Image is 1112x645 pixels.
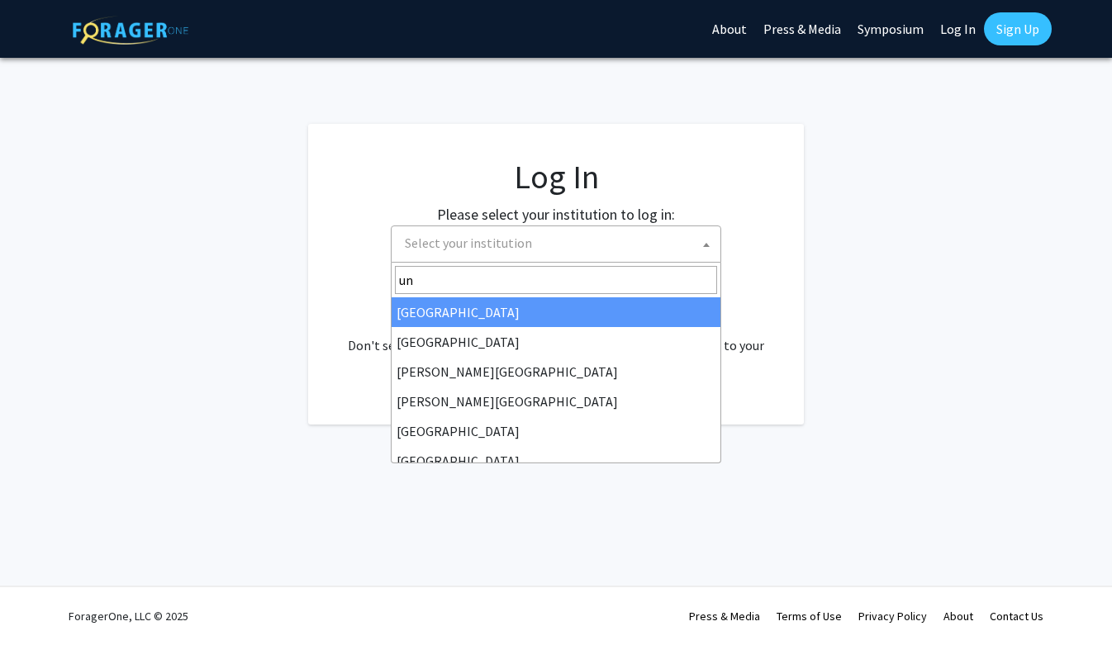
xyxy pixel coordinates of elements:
div: ForagerOne, LLC © 2025 [69,587,188,645]
a: Contact Us [990,609,1043,624]
div: No account? . Don't see your institution? about bringing ForagerOne to your institution. [341,296,771,375]
li: [GEOGRAPHIC_DATA] [392,416,720,446]
li: [PERSON_NAME][GEOGRAPHIC_DATA] [392,387,720,416]
a: Privacy Policy [858,609,927,624]
li: [GEOGRAPHIC_DATA] [392,446,720,476]
span: Select your institution [391,225,721,263]
span: Select your institution [405,235,532,251]
li: [PERSON_NAME][GEOGRAPHIC_DATA] [392,357,720,387]
input: Search [395,266,717,294]
img: ForagerOne Logo [73,16,188,45]
a: Terms of Use [777,609,842,624]
a: About [943,609,973,624]
label: Please select your institution to log in: [437,203,675,225]
li: [GEOGRAPHIC_DATA] [392,327,720,357]
span: Select your institution [398,226,720,260]
a: Press & Media [689,609,760,624]
li: [GEOGRAPHIC_DATA] [392,297,720,327]
iframe: Chat [12,571,70,633]
h1: Log In [341,157,771,197]
a: Sign Up [984,12,1052,45]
